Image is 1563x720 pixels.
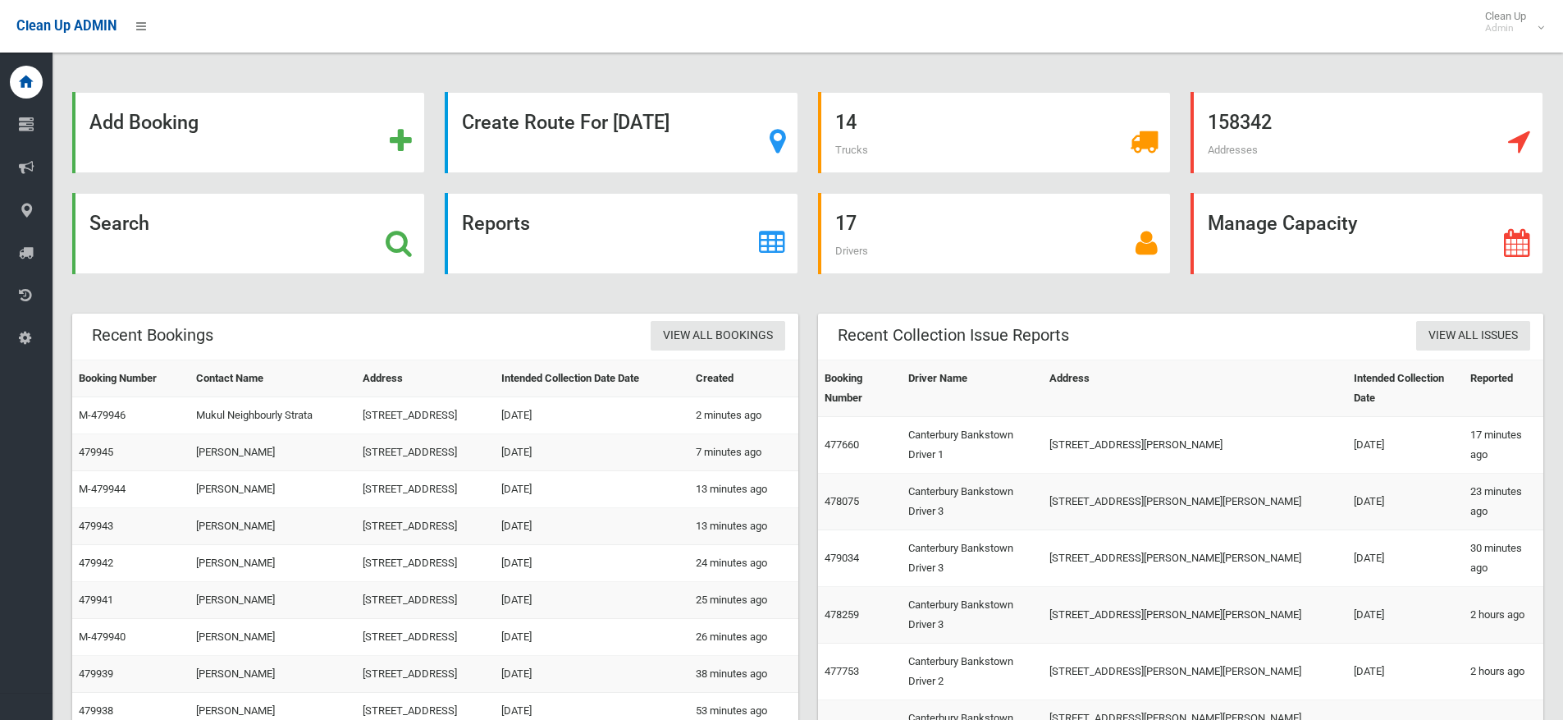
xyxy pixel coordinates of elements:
[79,704,113,717] a: 479938
[1043,417,1347,474] td: [STREET_ADDRESS][PERSON_NAME]
[190,582,356,619] td: [PERSON_NAME]
[1464,530,1543,587] td: 30 minutes ago
[689,397,798,434] td: 2 minutes ago
[825,608,859,621] a: 478259
[445,193,797,274] a: Reports
[1347,417,1463,474] td: [DATE]
[1347,587,1463,644] td: [DATE]
[1043,644,1347,700] td: [STREET_ADDRESS][PERSON_NAME][PERSON_NAME]
[356,360,495,397] th: Address
[1043,530,1347,587] td: [STREET_ADDRESS][PERSON_NAME][PERSON_NAME]
[689,471,798,508] td: 13 minutes ago
[1043,474,1347,530] td: [STREET_ADDRESS][PERSON_NAME][PERSON_NAME]
[495,397,689,434] td: [DATE]
[190,471,356,508] td: [PERSON_NAME]
[495,619,689,656] td: [DATE]
[79,520,113,532] a: 479943
[72,92,425,173] a: Add Booking
[462,111,670,134] strong: Create Route For [DATE]
[1191,92,1543,173] a: 158342 Addresses
[190,434,356,471] td: [PERSON_NAME]
[495,360,689,397] th: Intended Collection Date Date
[72,319,233,351] header: Recent Bookings
[1043,587,1347,644] td: [STREET_ADDRESS][PERSON_NAME][PERSON_NAME]
[902,360,1043,417] th: Driver Name
[689,619,798,656] td: 26 minutes ago
[689,508,798,545] td: 13 minutes ago
[825,665,859,677] a: 477753
[1416,321,1530,351] a: View All Issues
[190,656,356,693] td: [PERSON_NAME]
[1347,360,1463,417] th: Intended Collection Date
[356,471,495,508] td: [STREET_ADDRESS]
[1208,111,1272,134] strong: 158342
[190,397,356,434] td: Mukul Neighbourly Strata
[689,582,798,619] td: 25 minutes ago
[495,545,689,582] td: [DATE]
[1464,587,1543,644] td: 2 hours ago
[495,508,689,545] td: [DATE]
[356,508,495,545] td: [STREET_ADDRESS]
[190,508,356,545] td: [PERSON_NAME]
[72,360,190,397] th: Booking Number
[79,483,126,495] a: M-479944
[1208,212,1357,235] strong: Manage Capacity
[72,193,425,274] a: Search
[825,495,859,507] a: 478075
[495,434,689,471] td: [DATE]
[356,619,495,656] td: [STREET_ADDRESS]
[818,92,1171,173] a: 14 Trucks
[190,360,356,397] th: Contact Name
[356,545,495,582] td: [STREET_ADDRESS]
[902,587,1043,644] td: Canterbury Bankstown Driver 3
[818,360,903,417] th: Booking Number
[1347,474,1463,530] td: [DATE]
[1485,22,1526,34] small: Admin
[79,557,113,569] a: 479942
[689,656,798,693] td: 38 minutes ago
[1464,474,1543,530] td: 23 minutes ago
[1347,644,1463,700] td: [DATE]
[1191,193,1543,274] a: Manage Capacity
[835,111,857,134] strong: 14
[835,245,868,257] span: Drivers
[89,111,199,134] strong: Add Booking
[356,434,495,471] td: [STREET_ADDRESS]
[689,545,798,582] td: 24 minutes ago
[1347,530,1463,587] td: [DATE]
[818,193,1171,274] a: 17 Drivers
[835,144,868,156] span: Trucks
[356,656,495,693] td: [STREET_ADDRESS]
[689,434,798,471] td: 7 minutes ago
[902,474,1043,530] td: Canterbury Bankstown Driver 3
[1477,10,1542,34] span: Clean Up
[689,360,798,397] th: Created
[462,212,530,235] strong: Reports
[1464,417,1543,474] td: 17 minutes ago
[835,212,857,235] strong: 17
[818,319,1089,351] header: Recent Collection Issue Reports
[1464,360,1543,417] th: Reported
[902,530,1043,587] td: Canterbury Bankstown Driver 3
[79,409,126,421] a: M-479946
[495,471,689,508] td: [DATE]
[79,667,113,680] a: 479939
[356,582,495,619] td: [STREET_ADDRESS]
[825,552,859,564] a: 479034
[445,92,797,173] a: Create Route For [DATE]
[79,594,113,606] a: 479941
[1043,360,1347,417] th: Address
[79,446,113,458] a: 479945
[190,545,356,582] td: [PERSON_NAME]
[902,417,1043,474] td: Canterbury Bankstown Driver 1
[1208,144,1258,156] span: Addresses
[356,397,495,434] td: [STREET_ADDRESS]
[1464,644,1543,700] td: 2 hours ago
[825,438,859,451] a: 477660
[190,619,356,656] td: [PERSON_NAME]
[495,656,689,693] td: [DATE]
[651,321,785,351] a: View All Bookings
[89,212,149,235] strong: Search
[16,18,117,34] span: Clean Up ADMIN
[495,582,689,619] td: [DATE]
